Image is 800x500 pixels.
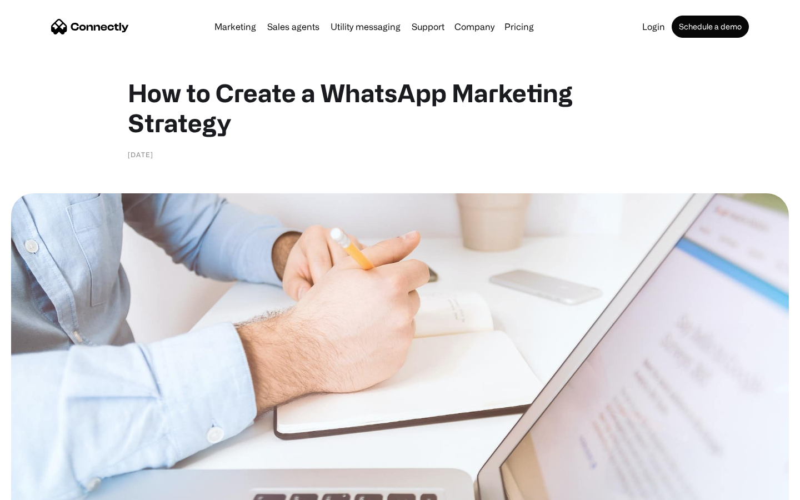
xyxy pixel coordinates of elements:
a: Utility messaging [326,22,405,31]
h1: How to Create a WhatsApp Marketing Strategy [128,78,672,138]
div: Company [454,19,494,34]
a: Schedule a demo [672,16,749,38]
a: Sales agents [263,22,324,31]
a: Marketing [210,22,261,31]
aside: Language selected: English [11,481,67,496]
a: home [51,18,129,35]
div: Company [451,19,498,34]
a: Support [407,22,449,31]
ul: Language list [22,481,67,496]
a: Pricing [500,22,538,31]
a: Login [638,22,669,31]
div: [DATE] [128,149,153,160]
